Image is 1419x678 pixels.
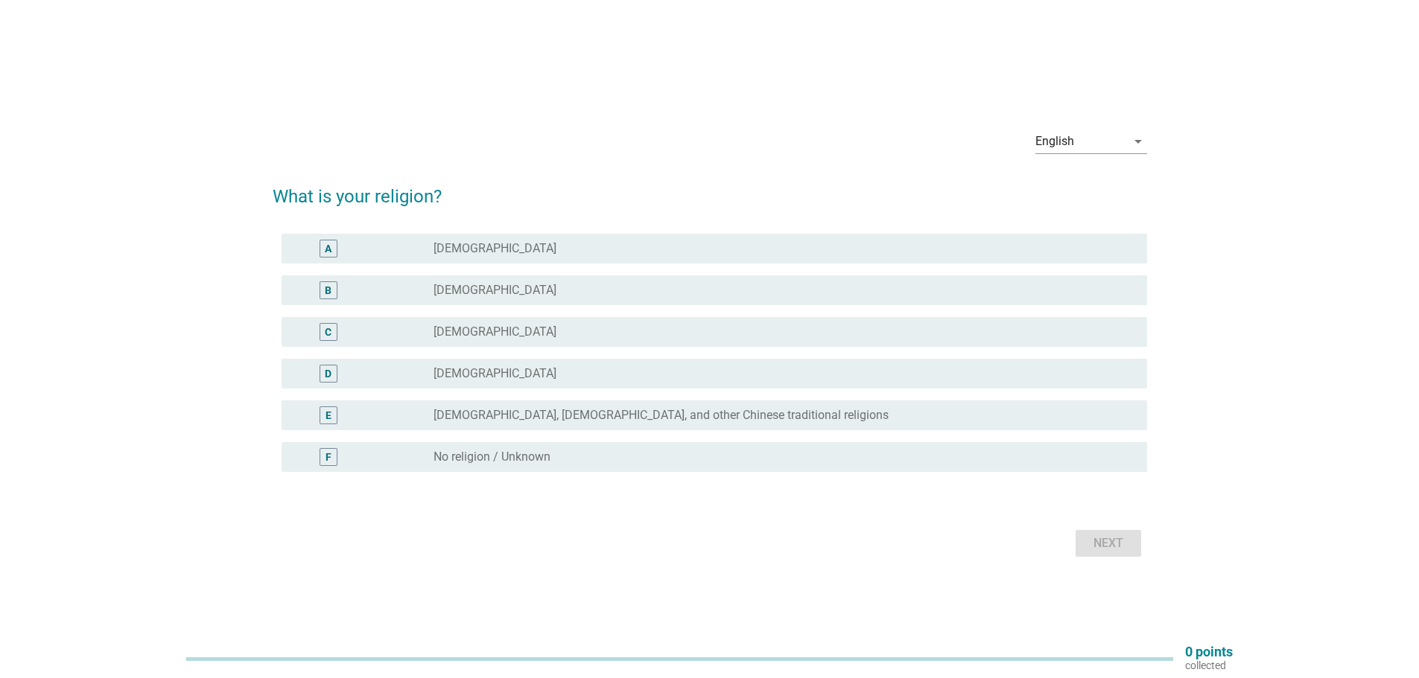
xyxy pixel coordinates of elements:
[1035,135,1074,148] div: English
[325,365,331,381] div: D
[1129,132,1147,150] i: arrow_drop_down
[273,168,1147,210] h2: What is your religion?
[326,407,331,423] div: E
[434,324,556,339] label: [DEMOGRAPHIC_DATA]
[1185,659,1233,672] p: collected
[325,324,331,339] div: C
[325,282,331,298] div: B
[434,366,556,381] label: [DEMOGRAPHIC_DATA]
[434,408,889,423] label: [DEMOGRAPHIC_DATA], [DEMOGRAPHIC_DATA], and other Chinese traditional religions
[434,241,556,256] label: [DEMOGRAPHIC_DATA]
[1185,645,1233,659] p: 0 points
[434,450,550,464] label: No religion / Unknown
[325,240,331,256] div: A
[434,283,556,298] label: [DEMOGRAPHIC_DATA]
[326,449,331,464] div: F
